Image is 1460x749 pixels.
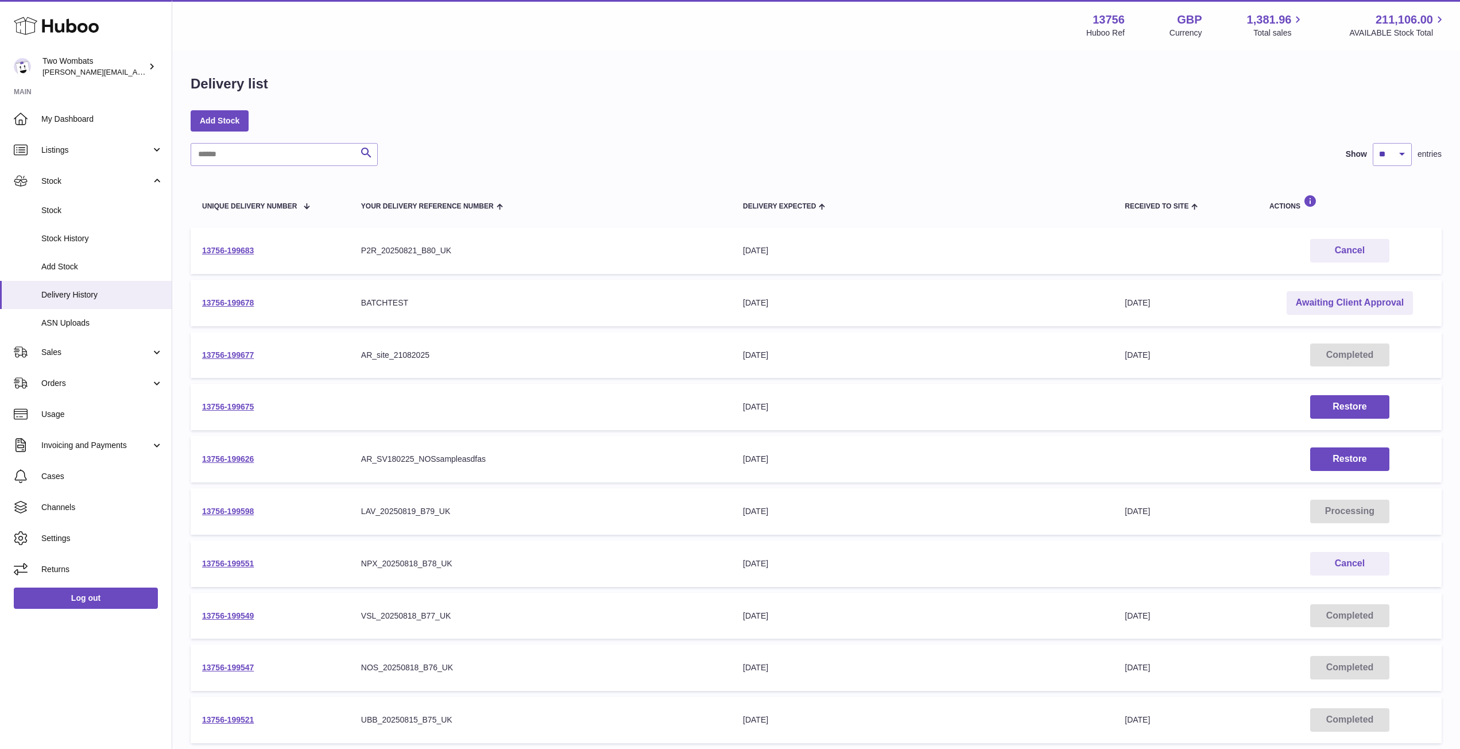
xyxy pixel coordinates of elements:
[41,114,163,125] span: My Dashboard
[41,409,163,420] span: Usage
[1310,239,1389,262] button: Cancel
[1125,611,1150,620] span: [DATE]
[1287,291,1413,315] a: Awaiting Client Approval
[41,233,163,244] span: Stock History
[361,558,720,569] div: NPX_20250818_B78_UK
[1269,195,1430,210] div: Actions
[202,203,297,210] span: Unique Delivery Number
[1177,12,1202,28] strong: GBP
[41,176,151,187] span: Stock
[42,67,292,76] span: [PERSON_NAME][EMAIL_ADDRESS][PERSON_NAME][DOMAIN_NAME]
[191,110,249,131] a: Add Stock
[41,318,163,329] span: ASN Uploads
[41,145,151,156] span: Listings
[361,715,720,725] div: UBB_20250815_B75_UK
[1125,507,1150,516] span: [DATE]
[1125,203,1188,210] span: Received to Site
[743,662,1102,673] div: [DATE]
[202,402,254,411] a: 13756-199675
[202,559,254,568] a: 13756-199551
[1125,663,1150,672] span: [DATE]
[1247,12,1305,38] a: 1,381.96 Total sales
[743,203,816,210] span: Delivery Expected
[41,205,163,216] span: Stock
[361,350,720,361] div: AR_site_21082025
[361,506,720,517] div: LAV_20250819_B79_UK
[1169,28,1202,38] div: Currency
[743,401,1102,412] div: [DATE]
[41,440,151,451] span: Invoicing and Payments
[202,350,254,360] a: 13756-199677
[743,611,1102,621] div: [DATE]
[361,611,720,621] div: VSL_20250818_B77_UK
[1125,350,1150,360] span: [DATE]
[1376,12,1433,28] span: 211,106.00
[743,298,1102,308] div: [DATE]
[42,56,146,78] div: Two Wombats
[743,454,1102,465] div: [DATE]
[743,558,1102,569] div: [DATE]
[1086,28,1125,38] div: Huboo Ref
[743,350,1102,361] div: [DATE]
[361,298,720,308] div: BATCHTEST
[743,506,1102,517] div: [DATE]
[361,454,720,465] div: AR_SV180225_NOSsampleasdfas
[41,378,151,389] span: Orders
[202,246,254,255] a: 13756-199683
[743,715,1102,725] div: [DATE]
[1418,149,1442,160] span: entries
[41,471,163,482] span: Cases
[191,75,268,93] h1: Delivery list
[41,261,163,272] span: Add Stock
[361,662,720,673] div: NOS_20250818_B76_UK
[202,663,254,672] a: 13756-199547
[1253,28,1304,38] span: Total sales
[41,502,163,513] span: Channels
[1310,552,1389,576] button: Cancel
[202,298,254,307] a: 13756-199678
[202,611,254,620] a: 13756-199549
[202,507,254,516] a: 13756-199598
[1247,12,1292,28] span: 1,381.96
[1125,715,1150,724] span: [DATE]
[202,715,254,724] a: 13756-199521
[41,347,151,358] span: Sales
[361,203,494,210] span: Your Delivery Reference Number
[1093,12,1125,28] strong: 13756
[202,454,254,464] a: 13756-199626
[14,58,31,75] img: philip.carroll@twowombats.com
[41,533,163,544] span: Settings
[1349,28,1446,38] span: AVAILABLE Stock Total
[1310,447,1389,471] button: Restore
[1310,395,1389,419] button: Restore
[361,245,720,256] div: P2R_20250821_B80_UK
[14,588,158,608] a: Log out
[41,289,163,300] span: Delivery History
[743,245,1102,256] div: [DATE]
[1125,298,1150,307] span: [DATE]
[41,564,163,575] span: Returns
[1349,12,1446,38] a: 211,106.00 AVAILABLE Stock Total
[1346,149,1367,160] label: Show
